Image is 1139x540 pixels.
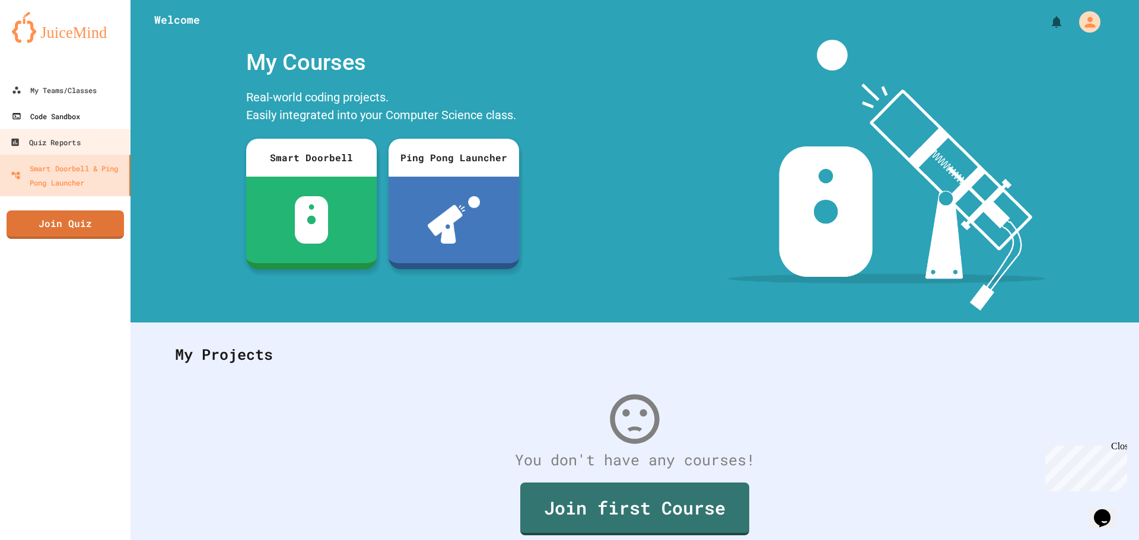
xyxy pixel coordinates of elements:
[12,12,119,43] img: logo-orange.svg
[7,210,124,239] a: Join Quiz
[163,449,1106,471] div: You don't have any courses!
[728,40,1046,311] img: banner-image-my-projects.png
[12,109,80,123] div: Code Sandbox
[295,196,329,244] img: sdb-white.svg
[240,85,525,130] div: Real-world coding projects. Easily integrated into your Computer Science class.
[10,135,80,150] div: Quiz Reports
[5,5,82,75] div: Chat with us now!Close
[240,40,525,85] div: My Courses
[520,483,749,535] a: Join first Course
[163,331,1106,378] div: My Projects
[1027,12,1067,32] div: My Notifications
[246,139,377,177] div: Smart Doorbell
[428,196,481,244] img: ppl-with-ball.png
[11,161,124,190] div: Smart Doorbell & Ping Pong Launcher
[389,139,519,177] div: Ping Pong Launcher
[1089,493,1127,528] iframe: chat widget
[12,83,97,97] div: My Teams/Classes
[1067,8,1103,36] div: My Account
[1041,441,1127,491] iframe: chat widget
